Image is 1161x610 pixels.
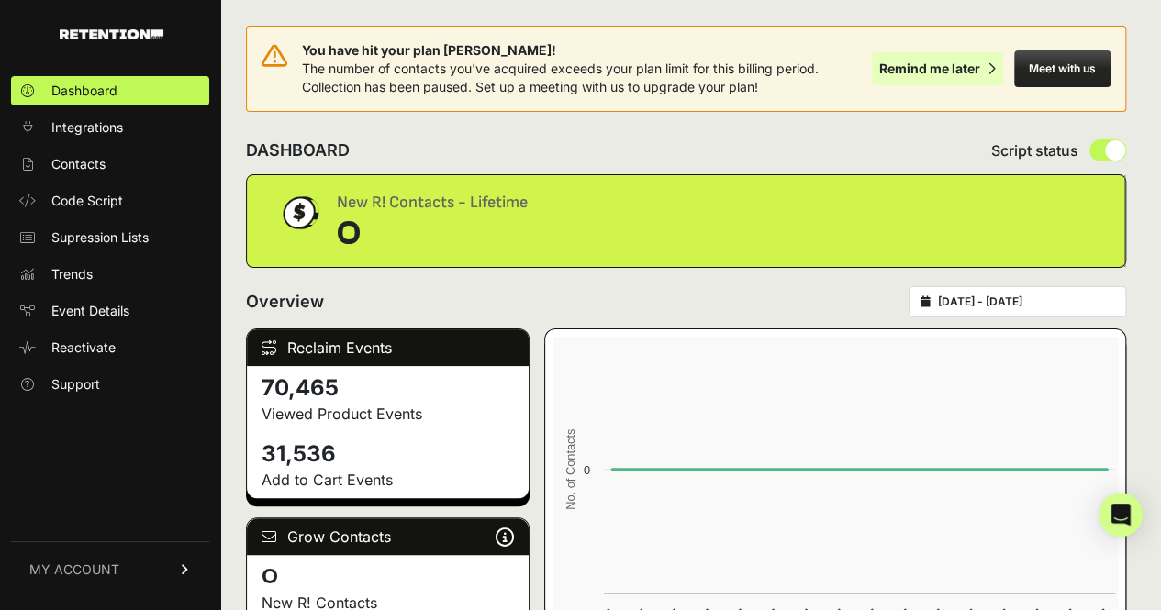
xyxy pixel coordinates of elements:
[11,260,209,289] a: Trends
[60,29,163,39] img: Retention.com
[11,76,209,105] a: Dashboard
[51,118,123,137] span: Integrations
[11,113,209,142] a: Integrations
[337,190,528,216] div: New R! Contacts - Lifetime
[991,139,1078,161] span: Script status
[302,41,872,60] span: You have hit your plan [PERSON_NAME]!
[584,463,590,477] text: 0
[246,289,324,315] h2: Overview
[262,373,514,403] h4: 70,465
[11,296,209,326] a: Event Details
[1014,50,1111,87] button: Meet with us
[879,60,980,78] div: Remind me later
[262,439,514,469] h4: 31,536
[1099,493,1143,537] div: Open Intercom Messenger
[51,192,123,210] span: Code Script
[11,541,209,597] a: MY ACCOUNT
[564,428,577,509] text: No. of Contacts
[262,562,514,592] h4: 0
[276,190,322,236] img: dollar-coin-05c43ed7efb7bc0c12610022525b4bbbb207c7efeef5aecc26f025e68dcafac9.png
[302,61,819,94] span: The number of contacts you've acquired exceeds your plan limit for this billing period. Collectio...
[51,338,116,357] span: Reactivate
[337,216,528,252] div: 0
[262,469,514,491] p: Add to Cart Events
[11,150,209,179] a: Contacts
[11,333,209,362] a: Reactivate
[246,138,350,163] h2: DASHBOARD
[247,329,529,366] div: Reclaim Events
[872,52,1003,85] button: Remind me later
[51,375,100,394] span: Support
[51,302,129,320] span: Event Details
[51,228,149,247] span: Supression Lists
[262,403,514,425] p: Viewed Product Events
[51,82,117,100] span: Dashboard
[11,186,209,216] a: Code Script
[11,370,209,399] a: Support
[51,265,93,283] span: Trends
[51,155,106,173] span: Contacts
[11,223,209,252] a: Supression Lists
[29,560,119,579] span: MY ACCOUNT
[247,518,529,555] div: Grow Contacts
